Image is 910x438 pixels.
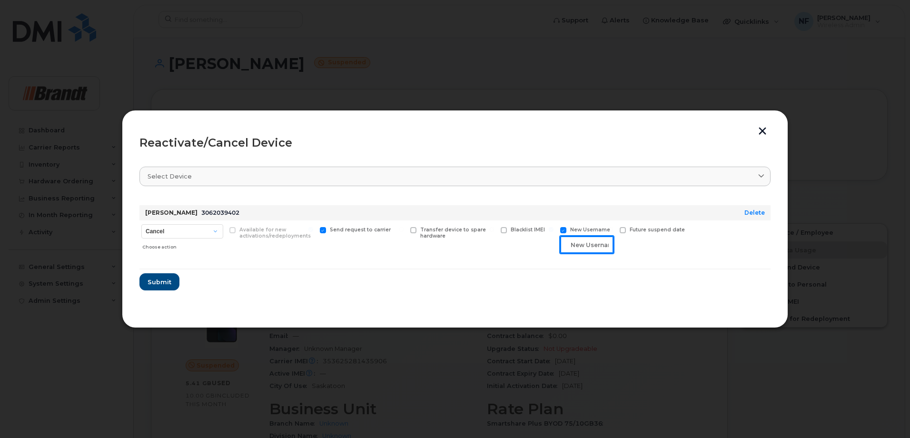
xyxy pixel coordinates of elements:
span: Transfer device to spare hardware [420,227,486,239]
span: Send request to carrier [330,227,391,233]
span: New Username [570,227,610,233]
a: Delete [744,209,765,216]
a: Select device [139,167,771,186]
span: Select device [148,172,192,181]
input: Transfer device to spare hardware [399,227,404,232]
input: Send request to carrier [308,227,313,232]
input: Blacklist IMEI [489,227,494,232]
input: New Username [549,227,554,232]
input: New Username [560,236,613,253]
div: Reactivate/Cancel Device [139,137,771,149]
span: Future suspend date [630,227,685,233]
input: Available for new activations/redeployments [218,227,223,232]
input: Future suspend date [608,227,613,232]
span: Blacklist IMEI [511,227,545,233]
button: Submit [139,273,179,290]
span: Submit [148,278,171,287]
strong: [PERSON_NAME] [145,209,198,216]
span: Available for new activations/redeployments [239,227,311,239]
div: Choose action [142,239,223,251]
span: 3062039402 [201,209,239,216]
